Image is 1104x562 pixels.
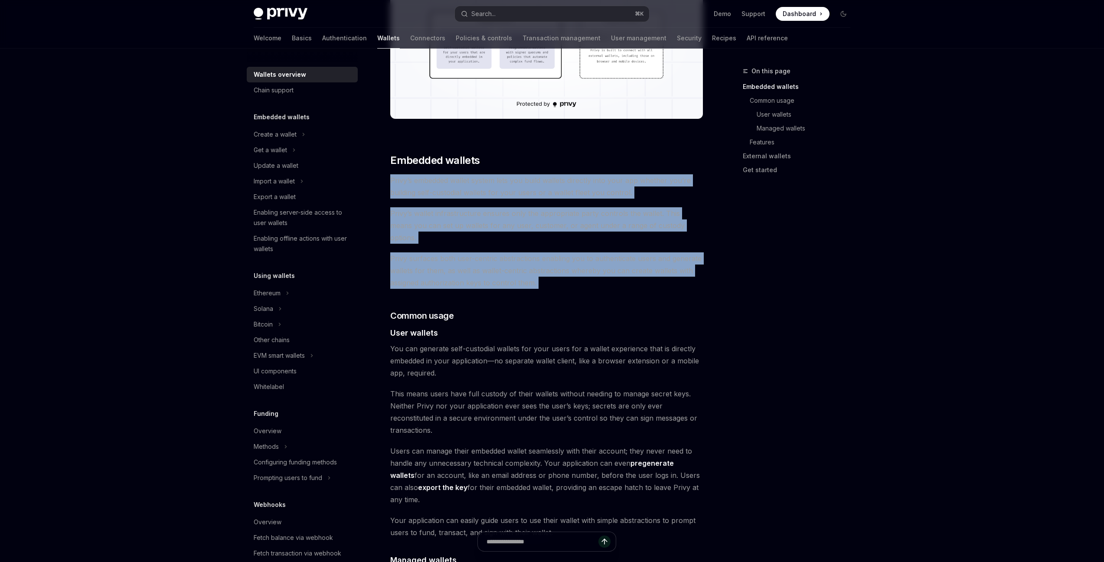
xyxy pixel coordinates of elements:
a: Recipes [712,28,736,49]
a: Common usage [750,94,857,108]
div: Import a wallet [254,176,295,186]
div: Update a wallet [254,160,298,171]
div: EVM smart wallets [254,350,305,361]
a: Update a wallet [247,158,358,173]
a: Transaction management [523,28,601,49]
a: User wallets [757,108,857,121]
div: Methods [254,441,279,452]
span: Users can manage their embedded wallet seamlessly with their account; they never need to handle a... [390,445,703,506]
span: Privy’s wallet infrastructure ensures only the appropriate party controls the wallet. This means ... [390,207,703,244]
a: User management [611,28,666,49]
div: Solana [254,304,273,314]
span: Privy’s embedded wallet system lets you build wallets directly into your app whether you’re build... [390,174,703,199]
a: API reference [747,28,788,49]
div: Enabling offline actions with user wallets [254,233,353,254]
div: Search... [471,9,496,19]
div: Wallets overview [254,69,306,80]
button: Send message [598,536,611,548]
a: export the key [418,483,467,492]
span: User wallets [390,327,438,339]
a: Embedded wallets [743,80,857,94]
a: Fetch balance via webhook [247,530,358,546]
a: External wallets [743,149,857,163]
span: On this page [751,66,790,76]
a: Whitelabel [247,379,358,395]
a: Authentication [322,28,367,49]
a: Enabling server-side access to user wallets [247,205,358,231]
div: Other chains [254,335,290,345]
div: Bitcoin [254,319,273,330]
a: Dashboard [776,7,830,21]
h5: Funding [254,408,278,419]
div: Whitelabel [254,382,284,392]
span: Your application can easily guide users to use their wallet with simple abstractions to prompt us... [390,514,703,539]
a: Configuring funding methods [247,454,358,470]
div: Ethereum [254,288,281,298]
a: Enabling offline actions with user wallets [247,231,358,257]
span: This means users have full custody of their wallets without needing to manage secret keys. Neithe... [390,388,703,436]
div: Fetch transaction via webhook [254,548,341,559]
div: Prompting users to fund [254,473,322,483]
a: Chain support [247,82,358,98]
span: Privy surfaces both user-centric abstractions enabling you to authenticate users and generate wal... [390,252,703,289]
a: Support [741,10,765,18]
a: Demo [714,10,731,18]
h5: Embedded wallets [254,112,310,122]
button: Toggle dark mode [836,7,850,21]
a: Welcome [254,28,281,49]
div: Export a wallet [254,192,296,202]
button: Search...⌘K [455,6,649,22]
h5: Webhooks [254,500,286,510]
div: Overview [254,426,281,436]
div: UI components [254,366,297,376]
div: Enabling server-side access to user wallets [254,207,353,228]
img: dark logo [254,8,307,20]
a: Security [677,28,702,49]
a: Features [750,135,857,149]
div: Fetch balance via webhook [254,533,333,543]
a: Basics [292,28,312,49]
div: Chain support [254,85,294,95]
a: Wallets overview [247,67,358,82]
div: Configuring funding methods [254,457,337,467]
span: Dashboard [783,10,816,18]
a: Overview [247,514,358,530]
a: Other chains [247,332,358,348]
span: ⌘ K [635,10,644,17]
a: UI components [247,363,358,379]
a: Fetch transaction via webhook [247,546,358,561]
a: Get started [743,163,857,177]
div: Overview [254,517,281,527]
h5: Using wallets [254,271,295,281]
div: Create a wallet [254,129,297,140]
div: Get a wallet [254,145,287,155]
span: Common usage [390,310,454,322]
span: You can generate self-custodial wallets for your users for a wallet experience that is directly e... [390,343,703,379]
a: Overview [247,423,358,439]
a: Managed wallets [757,121,857,135]
a: Connectors [410,28,445,49]
span: Embedded wallets [390,154,480,167]
a: Policies & controls [456,28,512,49]
a: Export a wallet [247,189,358,205]
a: Wallets [377,28,400,49]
